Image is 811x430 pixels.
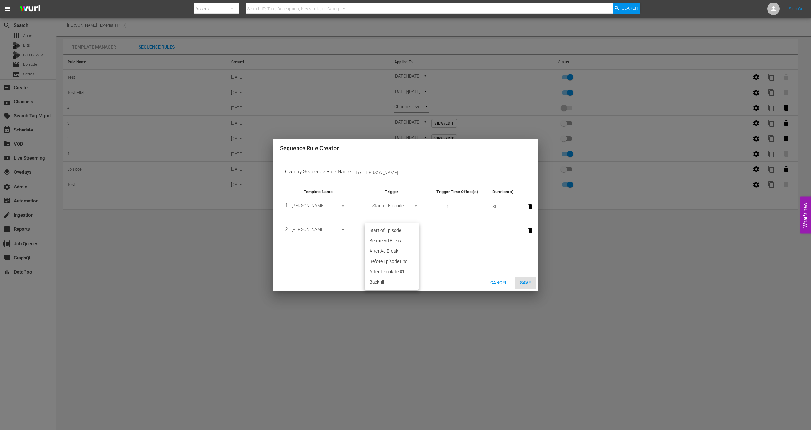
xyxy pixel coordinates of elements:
[365,225,419,236] li: Start of Episode
[789,6,805,11] a: Sign Out
[365,277,419,287] li: Backfill
[365,236,419,246] li: Before Ad Break
[622,3,638,14] span: Search
[4,5,11,13] span: menu
[365,267,419,277] li: After Template #1
[15,2,45,16] img: ans4CAIJ8jUAAAAAAAAAAAAAAAAAAAAAAAAgQb4GAAAAAAAAAAAAAAAAAAAAAAAAJMjXAAAAAAAAAAAAAAAAAAAAAAAAgAT5G...
[365,246,419,256] li: After Ad Break
[365,256,419,267] li: Before Episode End
[800,197,811,234] button: Open Feedback Widget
